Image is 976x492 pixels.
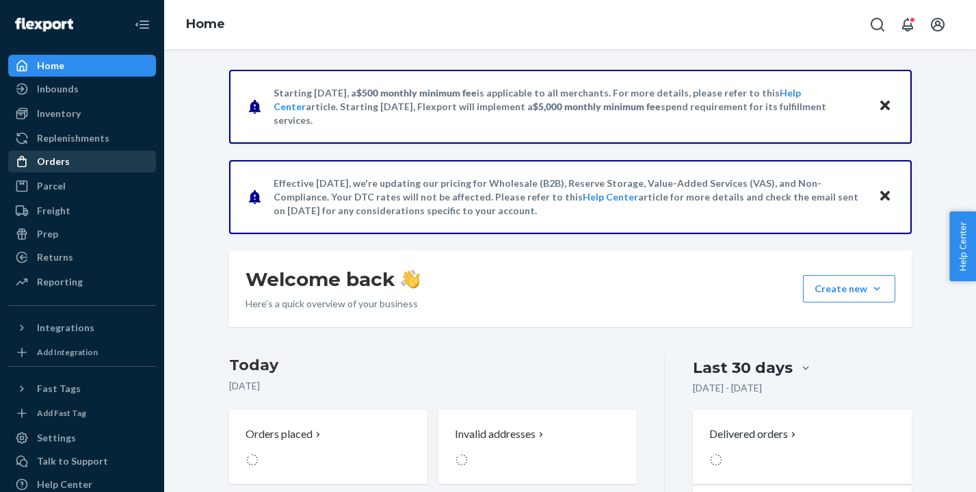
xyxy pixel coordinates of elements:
[709,426,799,442] button: Delivered orders
[533,101,661,112] span: $5,000 monthly minimum fee
[37,431,76,445] div: Settings
[8,175,156,197] a: Parcel
[246,267,420,292] h1: Welcome back
[229,354,637,376] h3: Today
[37,275,83,289] div: Reporting
[8,223,156,245] a: Prep
[876,96,894,116] button: Close
[949,211,976,281] button: Help Center
[8,427,156,449] a: Settings
[274,177,865,218] p: Effective [DATE], we're updating our pricing for Wholesale (B2B), Reserve Storage, Value-Added Se...
[37,107,81,120] div: Inventory
[438,410,637,484] button: Invalid addresses
[37,227,58,241] div: Prep
[175,5,236,44] ol: breadcrumbs
[274,86,865,127] p: Starting [DATE], a is applicable to all merchants. For more details, please refer to this article...
[8,246,156,268] a: Returns
[15,18,73,31] img: Flexport logo
[37,155,70,168] div: Orders
[37,250,73,264] div: Returns
[186,16,225,31] a: Home
[37,407,86,419] div: Add Fast Tag
[37,321,94,335] div: Integrations
[8,78,156,100] a: Inbounds
[876,187,894,207] button: Close
[37,346,98,358] div: Add Integration
[229,410,427,484] button: Orders placed
[37,59,64,73] div: Home
[37,478,92,491] div: Help Center
[693,381,762,395] p: [DATE] - [DATE]
[246,426,313,442] p: Orders placed
[8,450,156,472] a: Talk to Support
[8,103,156,125] a: Inventory
[8,405,156,422] a: Add Fast Tag
[8,127,156,149] a: Replenishments
[894,11,921,38] button: Open notifications
[356,87,477,99] span: $500 monthly minimum fee
[864,11,891,38] button: Open Search Box
[37,382,81,396] div: Fast Tags
[129,11,156,38] button: Close Navigation
[8,55,156,77] a: Home
[8,344,156,361] a: Add Integration
[37,82,79,96] div: Inbounds
[8,200,156,222] a: Freight
[8,151,156,172] a: Orders
[8,378,156,400] button: Fast Tags
[246,297,420,311] p: Here’s a quick overview of your business
[37,204,70,218] div: Freight
[924,11,951,38] button: Open account menu
[401,270,420,289] img: hand-wave emoji
[693,357,793,378] div: Last 30 days
[8,317,156,339] button: Integrations
[37,179,66,193] div: Parcel
[37,131,109,145] div: Replenishments
[803,275,895,302] button: Create new
[455,426,536,442] p: Invalid addresses
[8,271,156,293] a: Reporting
[229,379,637,393] p: [DATE]
[583,191,638,203] a: Help Center
[37,454,108,468] div: Talk to Support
